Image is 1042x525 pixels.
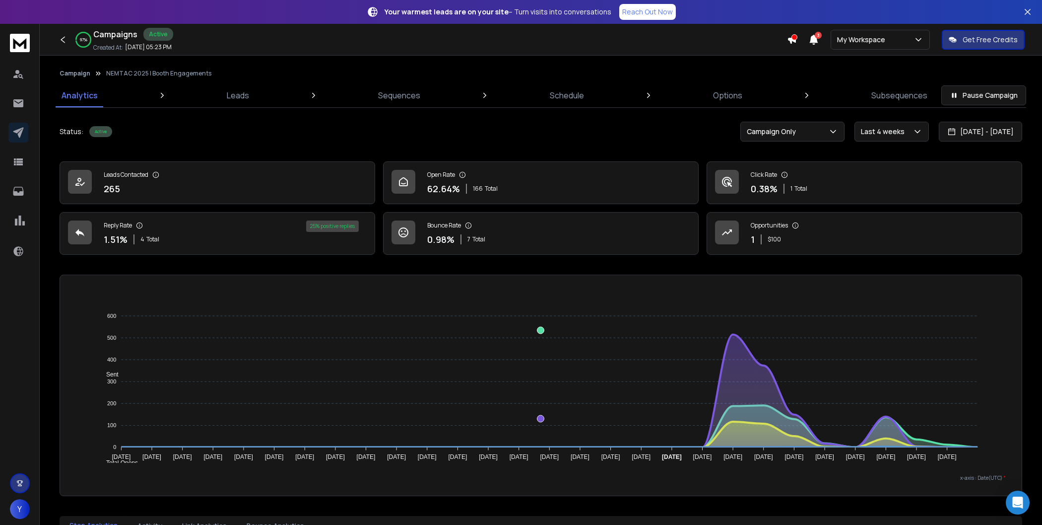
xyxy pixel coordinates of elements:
tspan: [DATE] [816,453,835,460]
tspan: 600 [107,313,116,319]
p: Leads Contacted [104,171,148,179]
p: NEMTAC 2025 | Booth Engagements [106,70,211,77]
p: x-axis : Date(UTC) [76,474,1006,482]
button: Campaign [60,70,90,77]
a: Bounce Rate0.98%7Total [383,212,699,255]
h1: Campaigns [93,28,137,40]
tspan: [DATE] [785,453,804,460]
p: Sequences [378,89,420,101]
tspan: 200 [107,400,116,406]
p: Subsequences [871,89,927,101]
div: Active [143,28,173,41]
p: 265 [104,182,120,196]
p: Get Free Credits [963,35,1018,45]
tspan: [DATE] [724,453,743,460]
tspan: [DATE] [173,453,192,460]
tspan: [DATE] [510,453,528,460]
p: Bounce Rate [427,222,461,229]
button: Pause Campaign [941,85,1026,105]
a: Opportunities1$100 [707,212,1022,255]
p: Created At: [93,44,123,52]
tspan: 300 [107,378,116,384]
a: Click Rate0.38%1Total [707,161,1022,204]
tspan: [DATE] [540,453,559,460]
span: Total [472,235,485,243]
p: Click Rate [751,171,777,179]
span: Total [485,185,498,193]
tspan: [DATE] [234,453,253,460]
tspan: [DATE] [846,453,865,460]
span: 7 [467,235,470,243]
p: [DATE] 05:23 PM [125,43,172,51]
tspan: [DATE] [907,453,926,460]
p: 0.38 % [751,182,778,196]
tspan: [DATE] [662,453,682,460]
tspan: [DATE] [754,453,773,460]
a: Open Rate62.64%166Total [383,161,699,204]
p: 0.98 % [427,232,455,246]
img: logo [10,34,30,52]
p: Reply Rate [104,222,132,229]
p: Leads [227,89,249,101]
tspan: [DATE] [296,453,315,460]
p: Campaign Only [747,127,800,137]
a: Sequences [372,83,426,107]
a: Reply Rate1.51%4Total25% positive replies [60,212,375,255]
p: 1.51 % [104,232,128,246]
div: 25 % positive replies [306,221,359,232]
tspan: [DATE] [357,453,376,460]
span: 1 [790,185,792,193]
button: Get Free Credits [942,30,1025,50]
span: Total Opens [99,459,138,466]
tspan: 100 [107,422,116,428]
span: 166 [473,185,483,193]
tspan: [DATE] [877,453,896,460]
span: Total [146,235,159,243]
button: Y [10,499,30,519]
p: Options [713,89,742,101]
tspan: [DATE] [388,453,406,460]
tspan: 400 [107,357,116,363]
button: [DATE] - [DATE] [939,122,1022,142]
tspan: [DATE] [418,453,437,460]
p: Open Rate [427,171,455,179]
p: Opportunities [751,222,788,229]
p: 62.64 % [427,182,460,196]
p: Status: [60,127,83,137]
strong: Your warmest leads are on your site [385,7,509,16]
p: Analytics [62,89,98,101]
span: 4 [140,235,144,243]
tspan: [DATE] [204,453,223,460]
p: My Workspace [837,35,889,45]
a: Analytics [56,83,104,107]
tspan: [DATE] [265,453,284,460]
div: Open Intercom Messenger [1006,491,1030,515]
span: Sent [99,371,119,378]
p: – Turn visits into conversations [385,7,611,17]
a: Schedule [544,83,590,107]
tspan: [DATE] [693,453,712,460]
p: Last 4 weeks [861,127,909,137]
tspan: [DATE] [601,453,620,460]
tspan: [DATE] [632,453,651,460]
a: Leads Contacted265 [60,161,375,204]
span: 3 [815,32,822,39]
a: Leads [221,83,255,107]
a: Subsequences [865,83,933,107]
tspan: 500 [107,335,116,341]
tspan: [DATE] [142,453,161,460]
tspan: [DATE] [571,453,589,460]
p: Reach Out Now [622,7,673,17]
p: $ 100 [768,235,781,243]
tspan: [DATE] [938,453,957,460]
p: 1 [751,232,755,246]
tspan: 0 [114,444,117,450]
span: Total [794,185,807,193]
tspan: [DATE] [479,453,498,460]
p: 97 % [80,37,87,43]
p: Schedule [550,89,584,101]
tspan: [DATE] [326,453,345,460]
div: Active [89,126,112,137]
